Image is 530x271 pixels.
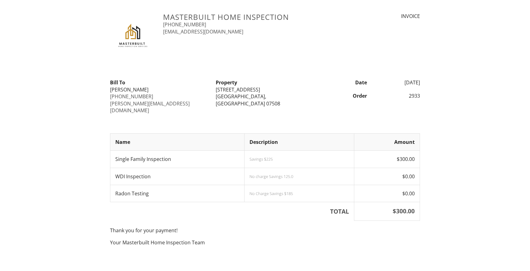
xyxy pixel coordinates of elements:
[354,202,420,221] th: $300.00
[110,202,354,221] th: TOTAL
[250,157,349,162] div: Savings $225
[348,13,420,20] div: INVOICE
[354,185,420,202] td: $0.00
[354,168,420,185] td: $0.00
[110,13,156,58] img: Masterbuilt_%281%29.png
[110,86,208,93] div: [PERSON_NAME]
[354,151,420,168] td: $300.00
[163,13,341,21] h3: Masterbuilt Home Inspection
[110,227,420,234] p: Thank you for your payment!
[110,79,125,86] strong: Bill To
[110,93,153,100] a: [PHONE_NUMBER]
[250,174,349,179] div: No charge Savings 125.0
[163,28,243,35] a: [EMAIL_ADDRESS][DOMAIN_NAME]
[110,185,245,202] td: Radon Testing
[318,92,371,99] div: Order
[371,92,424,99] div: 2933
[110,151,245,168] td: Single Family Inspection
[216,79,237,86] strong: Property
[216,93,314,107] div: [GEOGRAPHIC_DATA], [GEOGRAPHIC_DATA] 07508
[354,133,420,150] th: Amount
[110,133,245,150] th: Name
[216,86,314,93] div: [STREET_ADDRESS]
[110,168,245,185] td: WDI Inspection
[110,100,190,114] a: [PERSON_NAME][EMAIL_ADDRESS][DOMAIN_NAME]
[250,191,349,196] div: No Charge Savings $185
[245,133,354,150] th: Description
[371,79,424,86] div: [DATE]
[318,79,371,86] div: Date
[110,239,420,246] p: Your Masterbuilt Home Inspection Team
[163,21,206,28] a: [PHONE_NUMBER]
